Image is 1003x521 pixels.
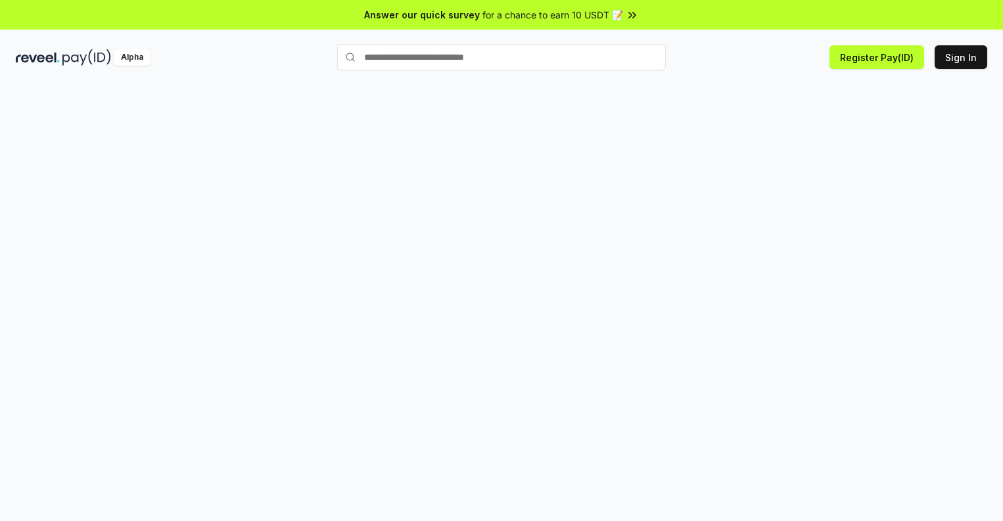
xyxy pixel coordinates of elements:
[16,49,60,66] img: reveel_dark
[829,45,924,69] button: Register Pay(ID)
[364,8,480,22] span: Answer our quick survey
[482,8,623,22] span: for a chance to earn 10 USDT 📝
[935,45,987,69] button: Sign In
[62,49,111,66] img: pay_id
[114,49,151,66] div: Alpha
